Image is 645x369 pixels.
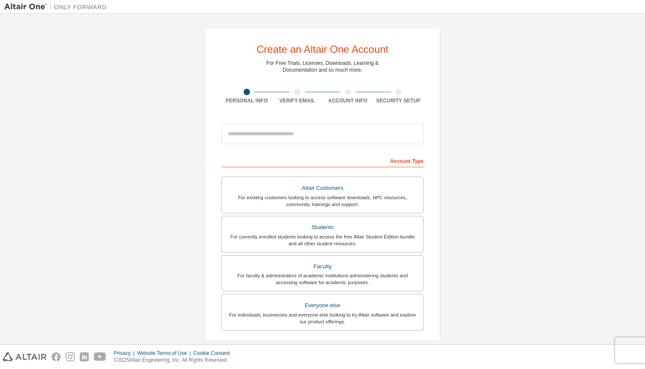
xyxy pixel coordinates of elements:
div: For individuals, businesses and everyone else looking to try Altair software and explore our prod... [227,311,418,325]
p: © 2025 Altair Engineering, Inc. All Rights Reserved. [114,357,235,364]
div: Privacy [114,350,137,357]
div: Personal Info [221,97,272,104]
div: Security Setup [373,97,424,104]
div: Students [227,221,418,233]
div: Faculty [227,261,418,273]
div: Account Info [322,97,373,104]
div: For currently enrolled students looking to access the free Altair Student Edition bundle and all ... [227,233,418,247]
div: Create an Altair One Account [256,44,389,55]
img: facebook.svg [52,352,61,361]
div: Cookie Consent [193,350,235,357]
div: Everyone else [227,299,418,311]
img: linkedin.svg [80,352,89,361]
div: For faculty & administrators of academic institutions administering students and accessing softwa... [227,272,418,286]
div: For Free Trials, Licenses, Downloads, Learning & Documentation and so much more. [267,60,379,73]
div: For existing customers looking to access software downloads, HPC resources, community, trainings ... [227,194,418,208]
img: Altair One [4,3,111,11]
img: youtube.svg [94,352,106,361]
img: instagram.svg [66,352,75,361]
div: Website Terms of Use [137,350,193,357]
div: Verify Email [272,97,323,104]
div: Altair Customers [227,182,418,194]
div: Account Type [221,154,424,167]
img: altair_logo.svg [3,352,46,361]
